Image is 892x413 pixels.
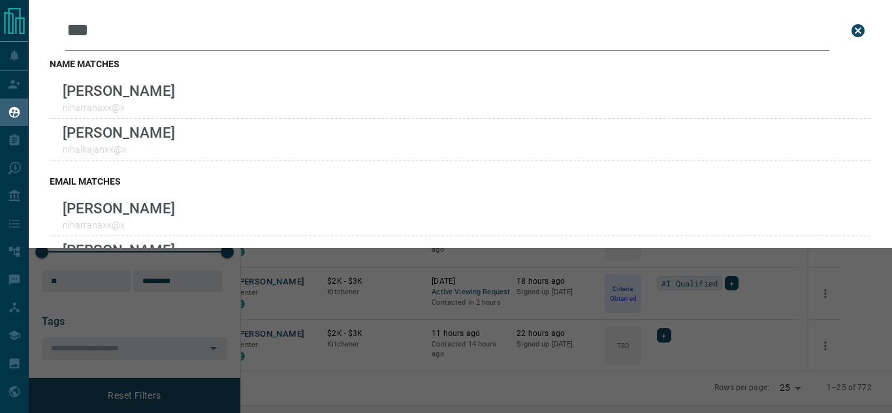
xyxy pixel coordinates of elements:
[63,102,175,113] p: niharranaxx@x
[63,200,175,217] p: [PERSON_NAME]
[50,59,871,69] h3: name matches
[63,82,175,99] p: [PERSON_NAME]
[63,241,175,258] p: [PERSON_NAME]
[50,176,871,187] h3: email matches
[63,144,175,155] p: nihalkajanxx@x
[63,220,175,230] p: niharranaxx@x
[845,18,871,44] button: close search bar
[63,124,175,141] p: [PERSON_NAME]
